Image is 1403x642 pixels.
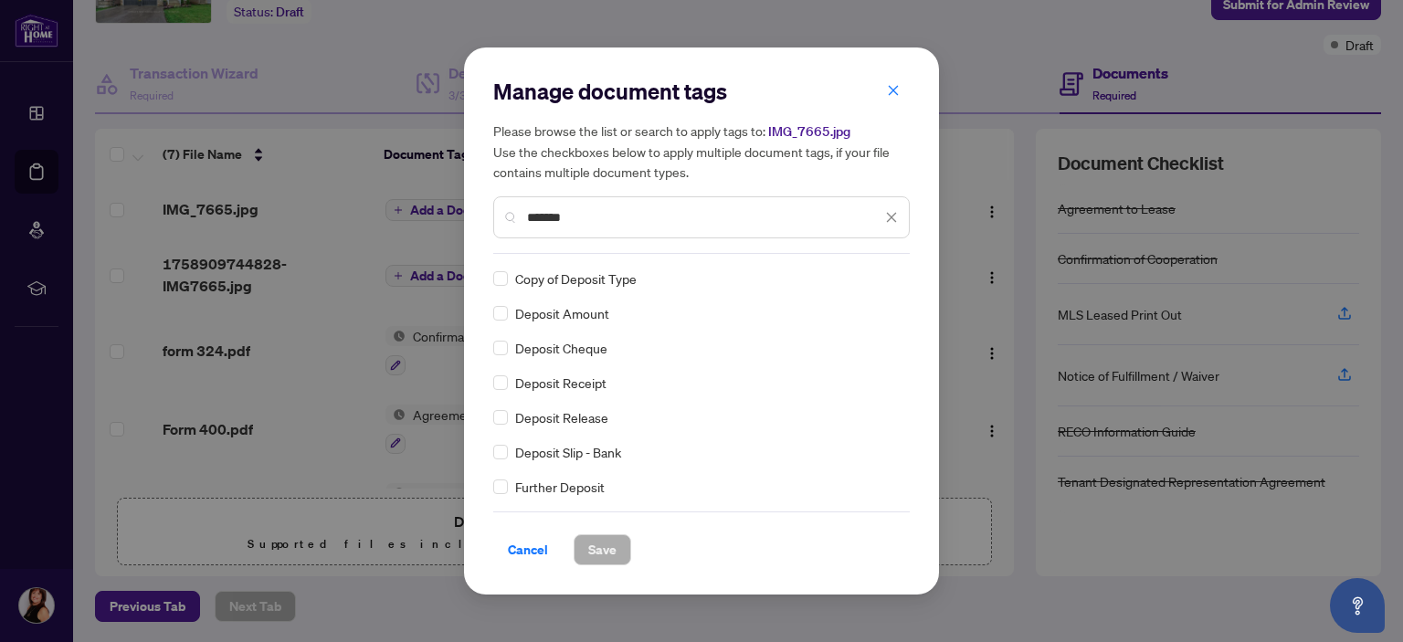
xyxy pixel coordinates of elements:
[515,338,607,358] span: Deposit Cheque
[768,123,850,140] span: IMG_7665.jpg
[515,373,607,393] span: Deposit Receipt
[887,84,900,97] span: close
[515,268,637,289] span: Copy of Deposit Type
[515,407,608,427] span: Deposit Release
[515,442,621,462] span: Deposit Slip - Bank
[508,535,548,564] span: Cancel
[574,534,631,565] button: Save
[885,211,898,224] span: close
[515,477,605,497] span: Further Deposit
[1330,578,1385,633] button: Open asap
[515,303,609,323] span: Deposit Amount
[493,121,910,182] h5: Please browse the list or search to apply tags to: Use the checkboxes below to apply multiple doc...
[493,534,563,565] button: Cancel
[493,77,910,106] h2: Manage document tags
